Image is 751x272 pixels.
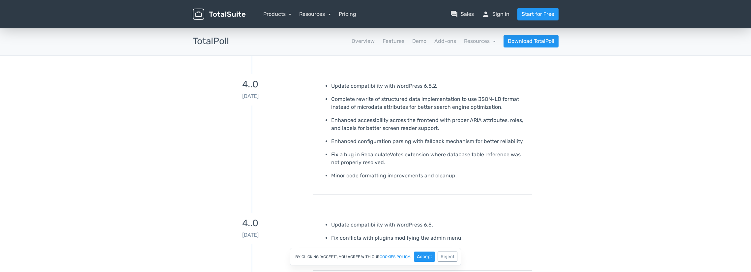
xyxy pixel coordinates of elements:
p: Update compatibility with WordPress 6.5. [331,221,527,229]
button: Accept [414,252,435,262]
button: Reject [438,252,457,262]
h3: 4..0 [193,79,308,90]
p: [DATE] [193,92,308,100]
a: Demo [412,37,426,45]
p: Enhanced accessibility across the frontend with proper ARIA attributes, roles, and labels for bet... [331,116,527,132]
a: Resources [464,38,496,44]
h3: 4..0 [193,218,308,228]
p: Enhanced configuration parsing with fallback mechanism for better reliability [331,137,527,145]
a: Start for Free [517,8,559,20]
p: [DATE] [193,231,308,239]
a: Features [383,37,404,45]
span: question_answer [450,10,458,18]
p: Complete rewrite of structured data implementation to use JSON-LD format instead of microdata att... [331,95,527,111]
p: Fix conflicts with plugins modifying the admin menu. [331,234,527,242]
a: cookies policy [380,255,410,259]
a: Resources [299,11,331,17]
a: question_answerSales [450,10,474,18]
p: Fix a bug in RecalculateVotes extension where database table reference was not properly resolved. [331,151,527,166]
p: Minor code formatting improvements and cleanup. [331,172,527,180]
div: By clicking "Accept", you agree with our . [290,248,461,265]
a: personSign in [482,10,509,18]
a: Download TotalPoll [504,35,559,47]
a: Add-ons [434,37,456,45]
a: Pricing [339,10,356,18]
a: Overview [352,37,375,45]
img: TotalSuite for WordPress [193,9,246,20]
h3: TotalPoll [193,36,229,46]
p: Update compatibility with WordPress 6.8.2. [331,82,527,90]
span: person [482,10,490,18]
a: Products [263,11,292,17]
